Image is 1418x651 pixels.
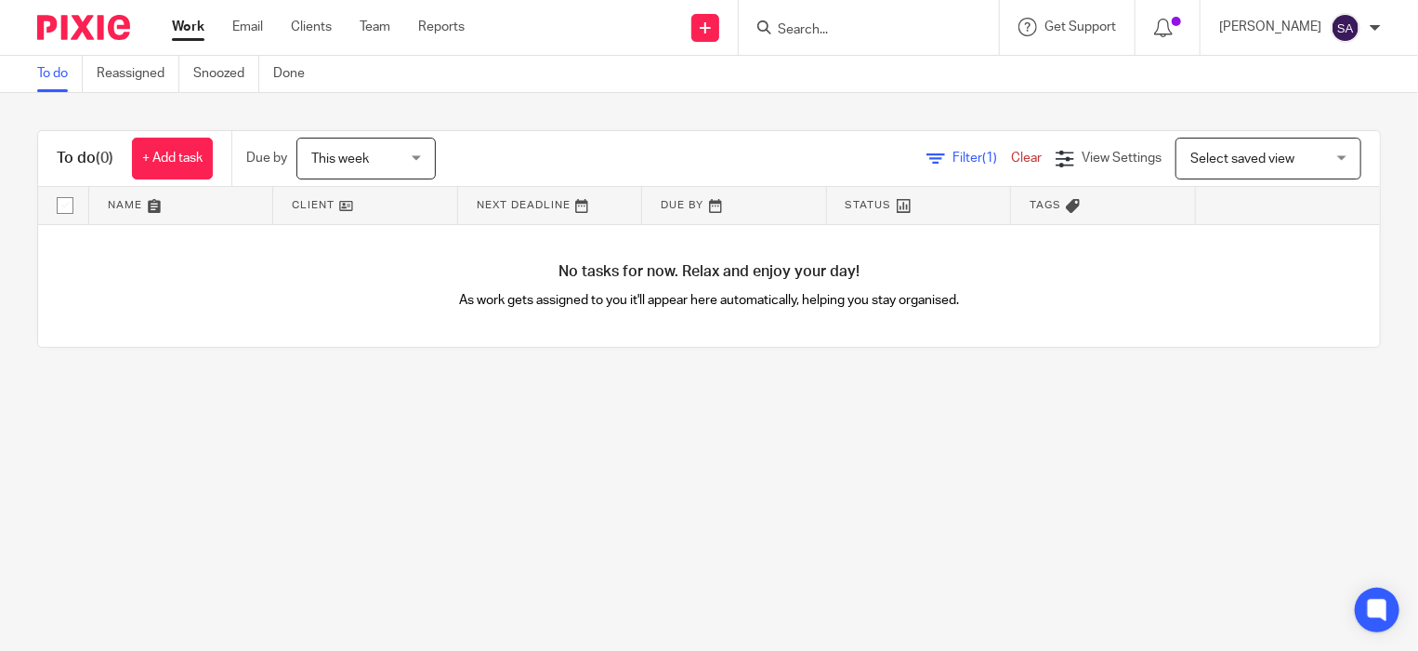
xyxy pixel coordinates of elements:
[291,18,332,36] a: Clients
[232,18,263,36] a: Email
[1082,152,1162,165] span: View Settings
[982,152,997,165] span: (1)
[1044,20,1116,33] span: Get Support
[37,15,130,40] img: Pixie
[273,56,319,92] a: Done
[311,153,369,166] span: This week
[96,151,113,166] span: (0)
[374,291,1044,310] p: As work gets assigned to you it'll appear here automatically, helping you stay organised.
[193,56,259,92] a: Snoozed
[38,262,1380,282] h4: No tasks for now. Relax and enjoy your day!
[952,152,1011,165] span: Filter
[57,149,113,168] h1: To do
[132,138,213,179] a: + Add task
[1190,153,1294,166] span: Select saved view
[1331,13,1360,43] img: svg%3E
[1011,152,1042,165] a: Clear
[172,18,204,36] a: Work
[1219,18,1321,36] p: [PERSON_NAME]
[360,18,390,36] a: Team
[418,18,465,36] a: Reports
[776,22,943,39] input: Search
[97,56,179,92] a: Reassigned
[1030,200,1061,210] span: Tags
[37,56,83,92] a: To do
[246,149,287,167] p: Due by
